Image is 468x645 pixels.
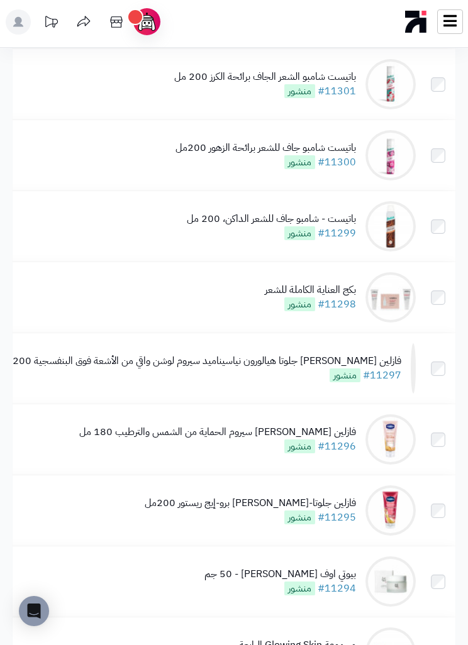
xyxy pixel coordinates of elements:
[284,439,315,453] span: منشور
[265,283,356,297] div: بكج العناية الكاملة للشعر
[284,510,315,524] span: منشور
[187,212,356,226] div: باتيست - شامبو جاف للشعر الداكن، 200 مل
[284,297,315,311] span: منشور
[318,510,356,525] a: #11295
[284,226,315,240] span: منشور
[365,485,416,536] img: فازلين جلوتا-هيا سيروم بيرست لوشن برو-إيج ريستور 200مل
[365,130,416,180] img: باتيست شامبو جاف للشعر برائحة الزهور 200مل
[204,567,356,582] div: بيوتي اوف [PERSON_NAME] - 50 جم
[365,59,416,109] img: باتيست شامبو الشعر الجاف برائحة الكرز 200 مل
[145,496,356,510] div: فازلين جلوتا-[PERSON_NAME] برو-إيج ريستور 200مل
[365,201,416,251] img: باتيست - شامبو جاف للشعر الداكن، 200 مل
[365,414,416,465] img: فازلين هيلثي برايت سيروم الحماية من الشمس والترطيب 180 مل
[365,272,416,322] img: بكج العناية الكاملة للشعر
[365,556,416,607] img: بيوتي اوف جوسون كريم داينستي - 50 جم
[79,425,356,439] div: فازلين [PERSON_NAME] سيروم الحماية من الشمس والترطيب 180 مل
[363,368,401,383] a: #11297
[318,84,356,99] a: #11301
[175,141,356,155] div: باتيست شامبو جاف للشعر برائحة الزهور 200مل
[318,581,356,596] a: #11294
[35,9,67,38] a: تحديثات المنصة
[330,368,360,382] span: منشور
[318,155,356,170] a: #11300
[284,582,315,595] span: منشور
[405,8,427,36] img: logo-mobile.png
[411,343,416,394] img: فازلين هيلثي برايت جلوتا هيالورون نياسيناميد سيروم لوشن واقي من الأشعة فوق البنفسجية 200 مل
[318,226,356,241] a: #11299
[284,155,315,169] span: منشور
[318,439,356,454] a: #11296
[174,70,356,84] div: باتيست شامبو الشعر الجاف برائحة الكرز 200 مل
[136,11,158,33] img: ai-face.png
[318,297,356,312] a: #11298
[284,84,315,98] span: منشور
[19,596,49,626] div: Open Intercom Messenger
